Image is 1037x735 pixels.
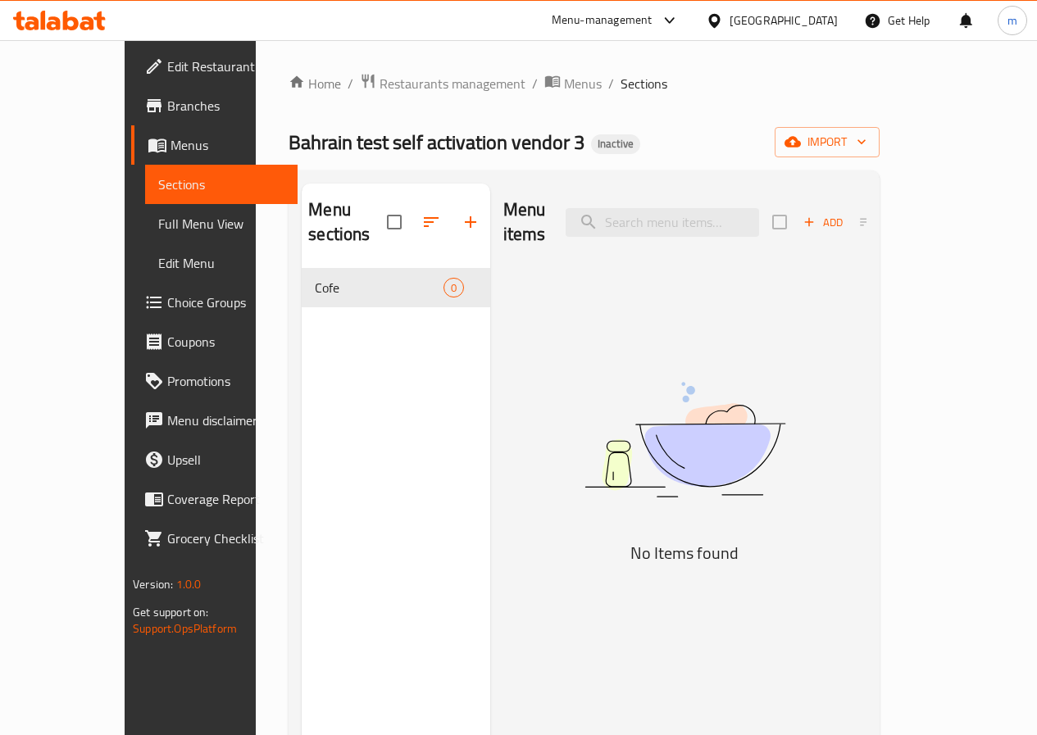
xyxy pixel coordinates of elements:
[131,86,298,125] a: Branches
[503,197,546,247] h2: Menu items
[503,540,866,566] h5: No Items found
[289,73,880,94] nav: breadcrumb
[289,124,584,161] span: Bahrain test self activation vendor 3
[552,11,653,30] div: Menu-management
[131,125,298,165] a: Menus
[167,96,284,116] span: Branches
[131,440,298,479] a: Upsell
[145,243,298,283] a: Edit Menu
[302,261,490,314] nav: Menu sections
[167,450,284,470] span: Upsell
[1007,11,1017,29] span: m
[608,74,614,93] li: /
[171,135,284,155] span: Menus
[158,253,284,273] span: Edit Menu
[145,165,298,204] a: Sections
[591,134,640,154] div: Inactive
[544,73,602,94] a: Menus
[167,489,284,509] span: Coverage Report
[167,529,284,548] span: Grocery Checklist
[591,137,640,151] span: Inactive
[849,210,916,235] span: Select section first
[801,213,845,232] span: Add
[730,11,838,29] div: [GEOGRAPHIC_DATA]
[451,202,490,242] button: Add section
[131,283,298,322] a: Choice Groups
[133,601,208,623] span: Get support on:
[797,210,849,235] button: Add
[564,74,602,93] span: Menus
[566,208,759,237] input: search
[443,278,464,297] div: items
[167,411,284,430] span: Menu disclaimer
[167,57,284,76] span: Edit Restaurant
[145,204,298,243] a: Full Menu View
[377,205,412,239] span: Select all sections
[133,618,237,639] a: Support.OpsPlatform
[503,343,866,536] img: dish.svg
[532,74,538,93] li: /
[167,371,284,391] span: Promotions
[380,74,525,93] span: Restaurants management
[302,268,490,307] div: Cofe0
[167,293,284,312] span: Choice Groups
[131,47,298,86] a: Edit Restaurant
[158,175,284,194] span: Sections
[360,73,525,94] a: Restaurants management
[131,519,298,558] a: Grocery Checklist
[348,74,353,93] li: /
[158,214,284,234] span: Full Menu View
[315,278,443,297] span: Cofe
[289,74,341,93] a: Home
[131,479,298,519] a: Coverage Report
[788,132,866,152] span: import
[797,210,849,235] span: Add item
[131,361,298,401] a: Promotions
[131,322,298,361] a: Coupons
[133,574,173,595] span: Version:
[131,401,298,440] a: Menu disclaimer
[176,574,202,595] span: 1.0.0
[167,332,284,352] span: Coupons
[412,202,451,242] span: Sort sections
[775,127,880,157] button: import
[308,197,387,247] h2: Menu sections
[621,74,667,93] span: Sections
[444,280,463,296] span: 0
